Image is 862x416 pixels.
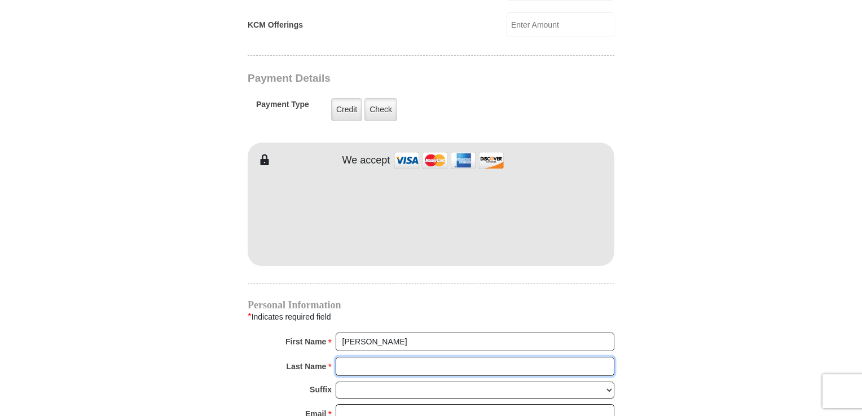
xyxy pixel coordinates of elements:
strong: Suffix [310,382,332,397]
label: Check [364,98,397,121]
label: KCM Offerings [248,19,303,31]
h4: Personal Information [248,300,614,309]
h3: Payment Details [248,72,535,85]
img: credit cards accepted [393,148,505,172]
label: Credit [331,98,362,121]
strong: First Name [285,334,326,349]
h4: We accept [342,154,390,167]
div: Indicates required field [248,309,614,324]
strong: Last Name [287,359,327,374]
input: Enter Amount [507,12,614,37]
h5: Payment Type [256,100,309,115]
